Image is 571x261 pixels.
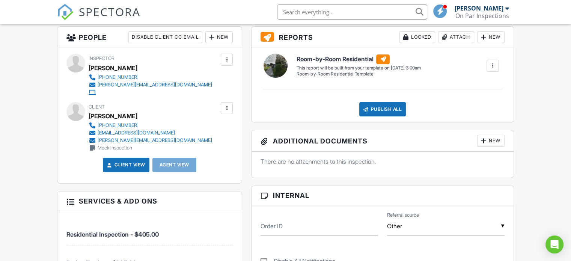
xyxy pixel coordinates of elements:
a: [PHONE_NUMBER] [89,74,212,81]
h3: Additional Documents [252,130,514,152]
div: [PHONE_NUMBER] [98,122,139,128]
div: [PERSON_NAME][EMAIL_ADDRESS][DOMAIN_NAME] [98,137,212,143]
div: [EMAIL_ADDRESS][DOMAIN_NAME] [98,130,175,136]
span: Residential Inspection - $405.00 [66,231,159,238]
div: [PERSON_NAME] [89,110,137,122]
div: Attach [438,31,474,43]
div: On Par Inspections [455,12,509,20]
span: Inspector [89,56,115,61]
a: [PERSON_NAME][EMAIL_ADDRESS][DOMAIN_NAME] [89,137,212,144]
a: [PERSON_NAME][EMAIL_ADDRESS][DOMAIN_NAME] [89,81,212,89]
div: Room-by-Room Residential Template [297,71,420,77]
div: [PHONE_NUMBER] [98,74,139,80]
h3: Services & Add ons [57,192,242,211]
div: Publish All [359,102,406,116]
h3: Reports [252,27,514,48]
div: Disable Client CC Email [128,31,202,43]
div: Locked [399,31,435,43]
li: Service: Residential Inspection [66,217,233,245]
div: New [477,135,505,147]
label: Referral source [387,212,419,219]
a: [EMAIL_ADDRESS][DOMAIN_NAME] [89,129,212,137]
h3: Internal [252,186,514,205]
img: The Best Home Inspection Software - Spectora [57,4,74,20]
div: [PERSON_NAME] [455,5,503,12]
label: Order ID [261,222,283,230]
p: There are no attachments to this inspection. [261,157,505,166]
a: SPECTORA [57,10,140,26]
div: New [205,31,233,43]
h6: Room-by-Room Residential [297,54,420,64]
div: [PERSON_NAME] [89,62,137,74]
span: SPECTORA [79,4,140,20]
div: [PERSON_NAME][EMAIL_ADDRESS][DOMAIN_NAME] [98,82,212,88]
h3: People [57,27,242,48]
input: Search everything... [277,5,427,20]
div: Open Intercom Messenger [545,235,563,253]
div: Mock inspection [98,145,132,151]
div: New [477,31,505,43]
a: [PHONE_NUMBER] [89,122,212,129]
a: Client View [105,161,145,169]
span: Client [89,104,105,110]
div: This report will be built from your template on [DATE] 3:00am [297,65,420,71]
